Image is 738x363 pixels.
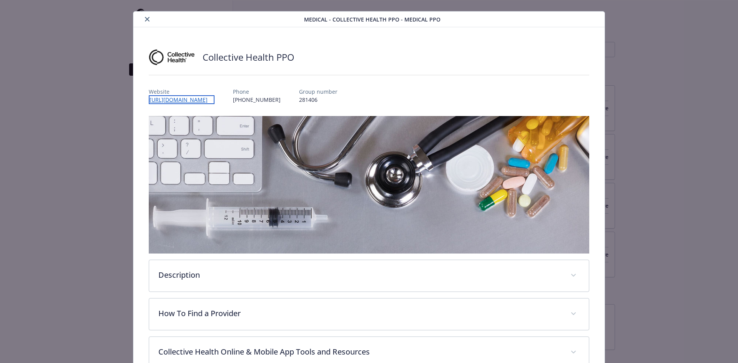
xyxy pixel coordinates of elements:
[143,15,152,24] button: close
[158,346,562,358] p: Collective Health Online & Mobile App Tools and Resources
[299,88,337,96] p: Group number
[149,95,214,104] a: [URL][DOMAIN_NAME]
[149,298,589,330] div: How To Find a Provider
[304,15,440,23] span: Medical - Collective Health PPO - Medical PPO
[233,88,281,96] p: Phone
[149,46,195,69] img: Collective Health, Inc.
[233,96,281,104] p: [PHONE_NUMBER]
[158,269,562,281] p: Description
[149,260,589,292] div: Description
[149,88,214,96] p: Website
[158,308,562,319] p: How To Find a Provider
[299,96,337,104] p: 281406
[149,116,590,254] img: banner
[203,51,294,64] h2: Collective Health PPO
